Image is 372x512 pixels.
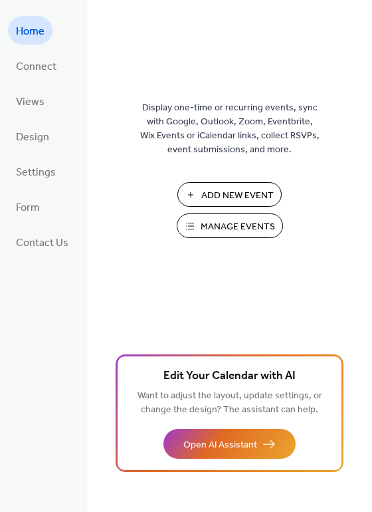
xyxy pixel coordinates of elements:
span: Want to adjust the layout, update settings, or change the design? The assistant can help. [138,387,322,419]
button: Manage Events [177,213,283,238]
a: Design [8,122,57,150]
span: Edit Your Calendar with AI [163,367,296,386]
span: Add New Event [201,189,274,203]
span: Form [16,197,40,218]
a: Views [8,86,52,115]
a: Settings [8,157,64,186]
button: Add New Event [177,182,282,207]
button: Open AI Assistant [163,429,296,459]
span: Home [16,21,45,42]
span: Connect [16,57,56,77]
a: Form [8,192,48,221]
span: Settings [16,162,56,183]
span: Display one-time or recurring events, sync with Google, Outlook, Zoom, Eventbrite, Wix Events or ... [140,101,320,157]
a: Contact Us [8,227,76,256]
span: Manage Events [201,220,275,234]
a: Home [8,16,52,45]
span: Design [16,127,49,148]
span: Open AI Assistant [183,438,257,452]
span: Views [16,92,45,112]
a: Connect [8,51,64,80]
span: Contact Us [16,233,68,253]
